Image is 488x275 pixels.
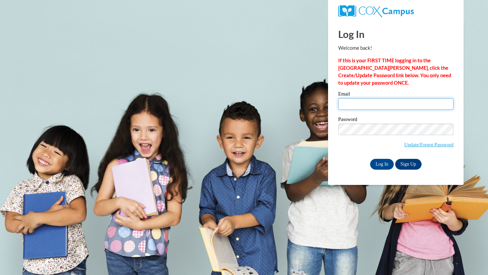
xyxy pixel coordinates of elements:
[370,159,394,170] input: Log In
[338,8,414,14] a: COX Campus
[338,5,414,17] img: COX Campus
[338,117,453,124] label: Password
[338,27,453,41] h1: Log In
[395,159,422,170] a: Sign Up
[338,58,451,86] strong: If this is your FIRST TIME logging in to the [GEOGRAPHIC_DATA][PERSON_NAME], click the Create/Upd...
[338,44,453,52] p: Welcome back!
[404,142,453,147] a: Update/Forgot Password
[338,91,453,98] label: Email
